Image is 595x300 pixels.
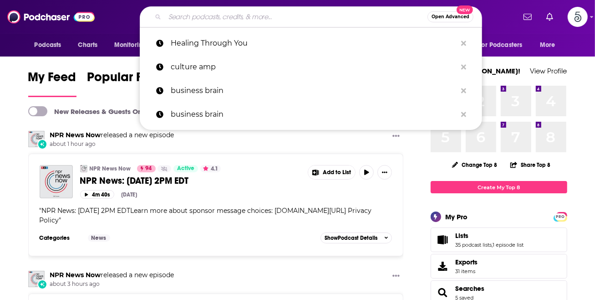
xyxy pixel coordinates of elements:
a: Lists [456,232,524,240]
h3: Categories [40,234,81,242]
a: NPR News Now [50,271,101,279]
button: open menu [108,36,158,54]
span: More [540,39,555,52]
p: business brain [171,79,457,103]
span: Popular Feed [87,69,165,90]
span: Add to List [323,169,351,176]
div: [DATE] [122,191,137,198]
span: Exports [434,260,452,273]
span: NPR News: [DATE] 2PM EDTLearn more about sponsor message choices: [DOMAIN_NAME][URL] Privacy Policy [40,207,372,224]
span: 31 items [456,268,478,274]
h3: released a new episode [50,131,174,140]
span: NPR News: [DATE] 2PM EDT [80,175,189,186]
input: Search podcasts, credits, & more... [165,10,427,24]
a: View Profile [530,67,567,75]
a: Charts [72,36,103,54]
span: New [457,5,473,14]
span: 94 [146,164,152,173]
button: Show More Button [389,131,403,142]
button: Show More Button [389,271,403,282]
span: Logged in as Spiral5-G2 [568,7,588,27]
button: Show profile menu [568,7,588,27]
a: NPR News Now [90,165,131,172]
span: Lists [456,232,469,240]
button: ShowPodcast Details [320,233,392,243]
a: Create My Top 8 [431,181,567,193]
span: Charts [78,39,98,52]
a: PRO [555,213,566,220]
img: User Profile [568,7,588,27]
a: Searches [456,284,485,293]
span: about 3 hours ago [50,280,174,288]
button: open menu [28,36,73,54]
button: open menu [534,36,567,54]
img: NPR News: 09-09-2025 2PM EDT [40,165,73,198]
a: Exports [431,254,567,279]
button: 4.1 [200,165,221,172]
span: Exports [456,258,478,266]
h3: released a new episode [50,271,174,279]
a: culture amp [140,55,482,79]
p: business brain [171,103,457,126]
img: NPR News Now [28,131,45,147]
a: Healing Through You [140,31,482,55]
a: Active [173,165,198,172]
img: Podchaser - Follow, Share and Rate Podcasts [7,8,95,26]
span: Active [177,164,194,173]
div: Search podcasts, credits, & more... [140,6,482,27]
a: Show notifications dropdown [520,9,535,25]
a: New Releases & Guests Only [28,106,148,116]
div: New Episode [37,139,47,149]
div: New Episode [37,279,47,290]
a: NPR News Now [50,131,101,139]
a: Searches [434,286,452,299]
button: Share Top 8 [510,156,551,174]
a: Lists [434,233,452,246]
button: Show More Button [377,165,392,180]
span: Lists [431,228,567,252]
img: NPR News Now [80,165,87,172]
img: NPR News Now [28,271,45,287]
button: Show More Button [308,166,356,179]
span: Show Podcast Details [325,235,377,241]
span: about 1 hour ago [50,140,174,148]
a: 94 [137,165,156,172]
a: Popular Feed [87,69,165,97]
a: My Feed [28,69,76,97]
p: Healing Through You [171,31,457,55]
button: open menu [473,36,536,54]
p: culture amp [171,55,457,79]
span: My Feed [28,69,76,90]
button: Open AdvancedNew [427,11,473,22]
a: business brain [140,79,482,103]
span: For Podcasters [479,39,523,52]
a: business brain [140,103,482,126]
a: NPR News: [DATE] 2PM EDT [80,175,301,186]
a: 35 podcast lists [456,242,492,248]
span: Monitoring [114,39,147,52]
a: Show notifications dropdown [543,9,557,25]
span: Podcasts [35,39,61,52]
span: Open Advanced [432,15,469,19]
a: News [88,234,110,242]
button: Change Top 8 [447,159,503,171]
div: My Pro [446,212,468,221]
span: " " [40,207,372,224]
a: 1 episode list [493,242,524,248]
button: 4m 40s [80,190,114,199]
